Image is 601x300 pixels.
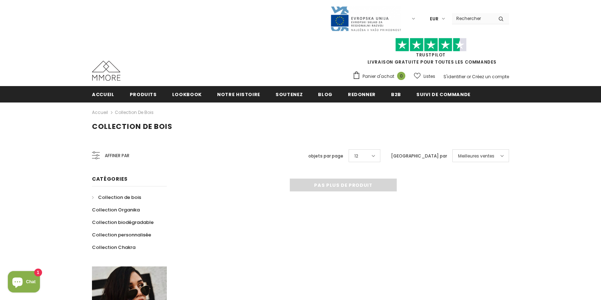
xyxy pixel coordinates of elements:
span: LIVRAISON GRATUITE POUR TOUTES LES COMMANDES [353,41,509,65]
inbox-online-store-chat: Shopify online store chat [6,271,42,294]
a: Accueil [92,86,114,102]
a: S'identifier [443,74,466,80]
span: Accueil [92,91,114,98]
span: Blog [318,91,333,98]
span: Collection biodégradable [92,219,154,226]
a: Produits [130,86,157,102]
input: Search Site [452,13,493,24]
a: soutenez [276,86,303,102]
a: Javni Razpis [330,15,401,21]
a: Collection Chakra [92,241,135,254]
img: Cas MMORE [92,61,120,81]
span: Collection de bois [92,121,173,131]
label: [GEOGRAPHIC_DATA] par [391,152,447,160]
a: Blog [318,86,333,102]
span: Suivi de commande [416,91,471,98]
a: Accueil [92,108,108,117]
img: Faites confiance aux étoiles pilotes [395,38,467,52]
span: Panier d'achat [363,73,394,80]
a: Collection de bois [115,109,154,115]
a: Listes [414,70,435,82]
a: Lookbook [172,86,202,102]
a: Suivi de commande [416,86,471,102]
a: Créez un compte [472,74,509,80]
span: Collection Chakra [92,244,135,251]
a: Collection de bois [92,191,141,204]
span: Notre histoire [217,91,260,98]
span: Collection de bois [98,194,141,201]
span: soutenez [276,91,303,98]
span: B2B [391,91,401,98]
span: Lookbook [172,91,202,98]
span: Collection personnalisée [92,231,151,238]
span: 0 [397,72,405,80]
span: Affiner par [105,152,129,160]
a: Redonner [348,86,376,102]
span: 12 [354,152,358,160]
a: B2B [391,86,401,102]
a: Collection personnalisée [92,229,151,241]
span: or [467,74,471,80]
span: Listes [423,73,435,80]
img: Javni Razpis [330,6,401,32]
a: Collection biodégradable [92,216,154,229]
span: Collection Organika [92,206,140,213]
span: Meilleures ventes [458,152,494,160]
a: TrustPilot [416,52,446,58]
span: Redonner [348,91,376,98]
a: Panier d'achat 0 [353,71,409,82]
a: Collection Organika [92,204,140,216]
a: Notre histoire [217,86,260,102]
label: objets par page [308,152,343,160]
span: Produits [130,91,157,98]
span: Catégories [92,175,128,182]
span: EUR [430,15,438,22]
